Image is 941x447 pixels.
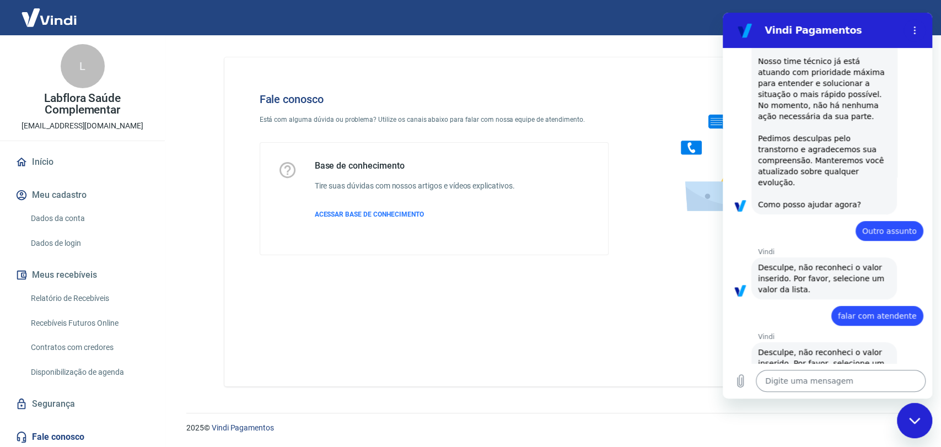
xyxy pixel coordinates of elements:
a: Recebíveis Futuros Online [26,312,152,335]
p: 2025 © [186,422,915,434]
p: [EMAIL_ADDRESS][DOMAIN_NAME] [21,120,143,132]
a: Vindi Pagamentos [212,423,274,432]
a: Contratos com credores [26,336,152,359]
button: Meus recebíveis [13,263,152,287]
h5: Base de conhecimento [315,160,515,171]
iframe: Janela de mensagens [723,13,932,398]
h4: Fale conosco [260,93,609,106]
a: Início [13,150,152,174]
a: Dados de login [26,232,152,255]
div: L [61,44,105,88]
p: Está com alguma dúvida ou problema? Utilize os canais abaixo para falar com nossa equipe de atend... [260,115,609,125]
p: Labflora Saúde Complementar [9,93,156,116]
a: Relatório de Recebíveis [26,287,152,310]
a: Segurança [13,392,152,416]
a: Dados da conta [26,207,152,230]
span: ACESSAR BASE DE CONHECIMENTO [315,211,424,218]
a: ACESSAR BASE DE CONHECIMENTO [315,209,515,219]
a: Disponibilização de agenda [26,361,152,384]
button: Sair [888,8,928,28]
img: Fale conosco [659,75,826,222]
h6: Tire suas dúvidas com nossos artigos e vídeos explicativos. [315,180,515,192]
img: Vindi [13,1,85,34]
iframe: Botão para abrir a janela de mensagens, conversa em andamento [897,403,932,438]
button: Meu cadastro [13,183,152,207]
